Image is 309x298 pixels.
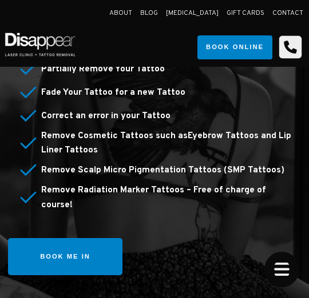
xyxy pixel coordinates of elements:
strong: Partially Remove Your Tattoo [41,63,165,75]
a: Book Online [197,35,272,59]
standard-icon: Call us: 02 9587 8787 [278,34,303,60]
a: Remove Radiation Marker Tattoos – Free of charge of course! [41,184,266,210]
a: Book me in [8,238,122,275]
a: Blog [140,9,158,18]
img: Disappear - Laser Clinic and Tattoo Removal Services in Sydney, Australia [3,27,77,62]
a: Gift Cards [227,9,264,18]
strong: Fade Your Tattoo for a new Tattoo [41,87,185,98]
a: Contact [272,9,303,18]
a: About [109,9,132,18]
a: Remove Scalp Micro Pigmentation Tattoos (SMP Tattoos) [41,164,284,176]
a: [MEDICAL_DATA] [166,9,219,18]
strong: Correct an error in your Tattoo [41,110,171,122]
strong: Remove Cosmetic Tattoos such as [41,130,291,156]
